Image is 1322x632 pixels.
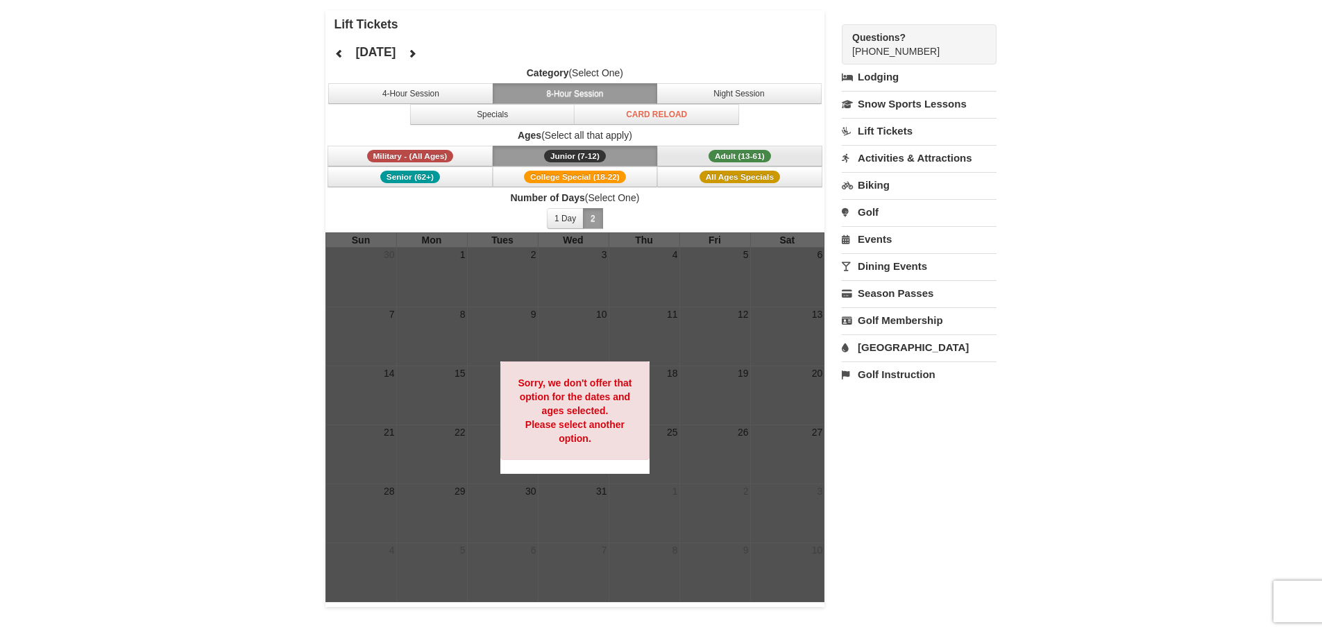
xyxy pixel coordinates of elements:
button: 4-Hour Session [328,83,493,104]
button: College Special (18-22) [493,166,658,187]
label: (Select all that apply) [325,128,825,142]
a: Lift Tickets [842,118,997,144]
a: [GEOGRAPHIC_DATA] [842,334,997,360]
span: [PHONE_NUMBER] [852,31,972,57]
span: Junior (7-12) [544,150,606,162]
strong: Number of Days [510,192,584,203]
button: Adult (13-61) [657,146,822,166]
button: All Ages Specials [657,166,822,187]
strong: Category [527,67,569,78]
span: All Ages Specials [700,171,780,183]
span: Senior (62+) [380,171,440,183]
a: Golf [842,199,997,225]
strong: Ages [518,130,541,141]
strong: Sorry, we don't offer that option for the dates and ages selected. Please select another option. [518,377,632,444]
button: Junior (7-12) [493,146,658,166]
button: 8-Hour Session [493,83,658,104]
button: Night Session [656,83,822,104]
span: College Special (18-22) [524,171,626,183]
a: Activities & Attractions [842,145,997,171]
h4: Lift Tickets [334,17,825,31]
a: Snow Sports Lessons [842,91,997,117]
span: Military - (All Ages) [367,150,454,162]
span: Adult (13-61) [709,150,771,162]
a: Season Passes [842,280,997,306]
a: Golf Membership [842,307,997,333]
a: Biking [842,172,997,198]
button: Military - (All Ages) [328,146,493,166]
h4: [DATE] [355,45,396,59]
a: Events [842,226,997,252]
strong: Questions? [852,32,906,43]
a: Golf Instruction [842,361,997,387]
label: (Select One) [325,191,825,205]
a: Dining Events [842,253,997,279]
button: Specials [410,104,575,125]
button: 1 Day [547,208,584,229]
button: 2 [583,208,603,229]
label: (Select One) [325,66,825,80]
button: Senior (62+) [328,166,493,187]
button: Card Reload [574,104,739,125]
a: Lodging [842,65,997,89]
